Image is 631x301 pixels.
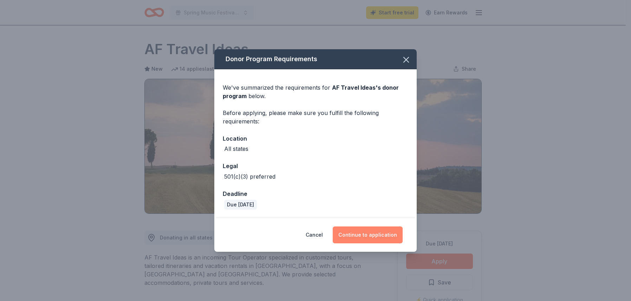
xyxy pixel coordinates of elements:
div: Due [DATE] [224,200,257,210]
button: Cancel [306,226,323,243]
div: Donor Program Requirements [214,49,417,69]
div: Legal [223,161,408,171]
div: Deadline [223,189,408,198]
div: We've summarized the requirements for below. [223,83,408,100]
button: Continue to application [333,226,403,243]
div: Before applying, please make sure you fulfill the following requirements: [223,109,408,126]
div: Location [223,134,408,143]
div: 501(c)(3) preferred [224,172,275,181]
div: All states [224,145,248,153]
